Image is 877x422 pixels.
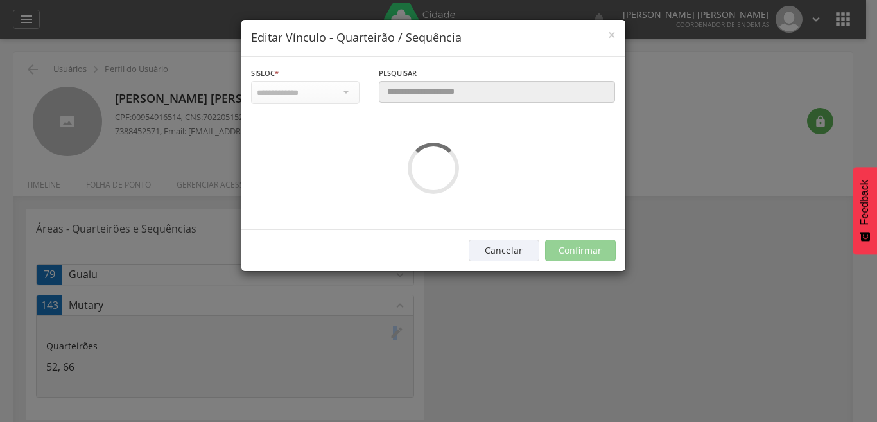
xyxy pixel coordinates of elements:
span: Sisloc [251,68,275,78]
span: × [608,26,616,44]
button: Feedback - Mostrar pesquisa [853,167,877,254]
span: Pesquisar [379,68,417,78]
button: Close [608,28,616,42]
button: Cancelar [469,240,539,261]
span: Feedback [859,180,871,225]
button: Confirmar [545,240,616,261]
h4: Editar Vínculo - Quarteirão / Sequência [251,30,616,46]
